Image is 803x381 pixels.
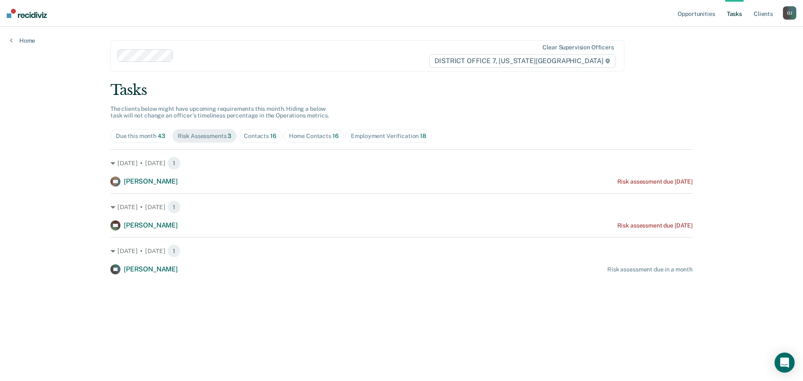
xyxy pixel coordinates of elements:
[7,9,47,18] img: Recidiviz
[607,266,693,273] div: Risk assessment due in a month
[351,133,426,140] div: Employment Verification
[244,133,276,140] div: Contacts
[110,156,693,170] div: [DATE] • [DATE] 1
[542,44,614,51] div: Clear supervision officers
[228,133,231,139] span: 3
[783,6,796,20] button: OJ
[775,353,795,373] div: Open Intercom Messenger
[110,105,329,119] span: The clients below might have upcoming requirements this month. Hiding a below task will not chang...
[178,133,232,140] div: Risk Assessments
[10,37,35,44] a: Home
[420,133,426,139] span: 18
[332,133,339,139] span: 16
[167,244,181,258] span: 1
[110,244,693,258] div: [DATE] • [DATE] 1
[167,156,181,170] span: 1
[270,133,276,139] span: 16
[110,200,693,214] div: [DATE] • [DATE] 1
[116,133,165,140] div: Due this month
[158,133,165,139] span: 43
[124,265,178,273] span: [PERSON_NAME]
[110,82,693,99] div: Tasks
[429,54,615,68] span: DISTRICT OFFICE 7, [US_STATE][GEOGRAPHIC_DATA]
[124,177,178,185] span: [PERSON_NAME]
[167,200,181,214] span: 1
[289,133,339,140] div: Home Contacts
[783,6,796,20] div: O J
[617,222,693,229] div: Risk assessment due [DATE]
[124,221,178,229] span: [PERSON_NAME]
[617,178,693,185] div: Risk assessment due [DATE]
